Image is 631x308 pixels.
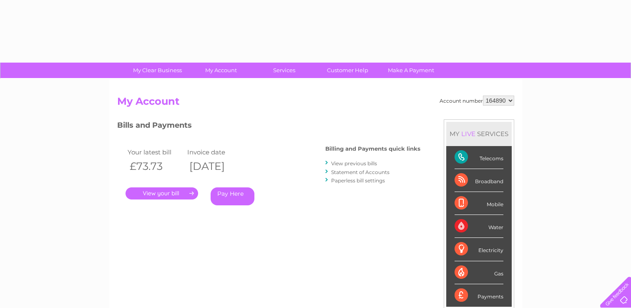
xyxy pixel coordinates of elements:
[185,158,245,175] th: [DATE]
[455,146,503,169] div: Telecoms
[126,146,186,158] td: Your latest bill
[455,192,503,215] div: Mobile
[331,169,390,175] a: Statement of Accounts
[455,169,503,192] div: Broadband
[250,63,319,78] a: Services
[377,63,445,78] a: Make A Payment
[126,158,186,175] th: £73.73
[455,215,503,238] div: Water
[455,284,503,307] div: Payments
[331,160,377,167] a: View previous bills
[211,187,254,205] a: Pay Here
[123,63,192,78] a: My Clear Business
[446,122,512,146] div: MY SERVICES
[186,63,255,78] a: My Account
[331,177,385,184] a: Paperless bill settings
[185,146,245,158] td: Invoice date
[460,130,477,138] div: LIVE
[455,261,503,284] div: Gas
[126,187,198,199] a: .
[325,146,420,152] h4: Billing and Payments quick links
[117,119,420,134] h3: Bills and Payments
[440,96,514,106] div: Account number
[117,96,514,111] h2: My Account
[313,63,382,78] a: Customer Help
[455,238,503,261] div: Electricity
